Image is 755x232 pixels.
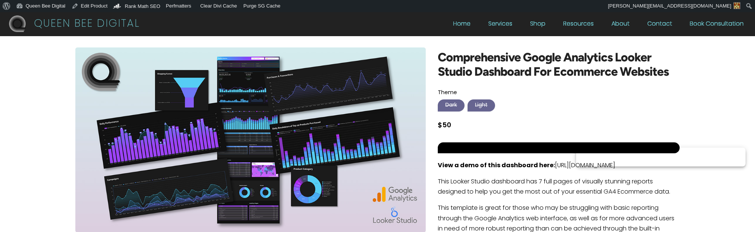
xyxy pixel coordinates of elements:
[438,122,451,129] span: $50
[563,21,594,30] a: Resources
[453,21,471,30] a: Home
[690,21,744,30] a: Book Consultation
[488,21,512,30] a: Services
[438,51,679,84] h1: Comprehensive Google Analytics Looker Studio Dashboard For Ecommerce Websites
[438,177,679,203] p: This Looker Studio dashboard has 7 full pages of visually stunning reports designed to help you g...
[468,99,495,111] div: Light
[438,163,555,169] strong: View a demo of this dashboard here:
[530,21,546,30] a: Shop
[438,88,457,98] label: Theme
[34,19,140,29] p: QUEEN BEE DIGITAL
[611,21,630,30] a: About
[438,99,465,111] div: Dark
[647,21,672,30] a: Contact
[125,3,160,9] span: Rank Math SEO
[438,161,679,177] p: [URL][DOMAIN_NAME]
[9,15,26,32] img: QBD Logo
